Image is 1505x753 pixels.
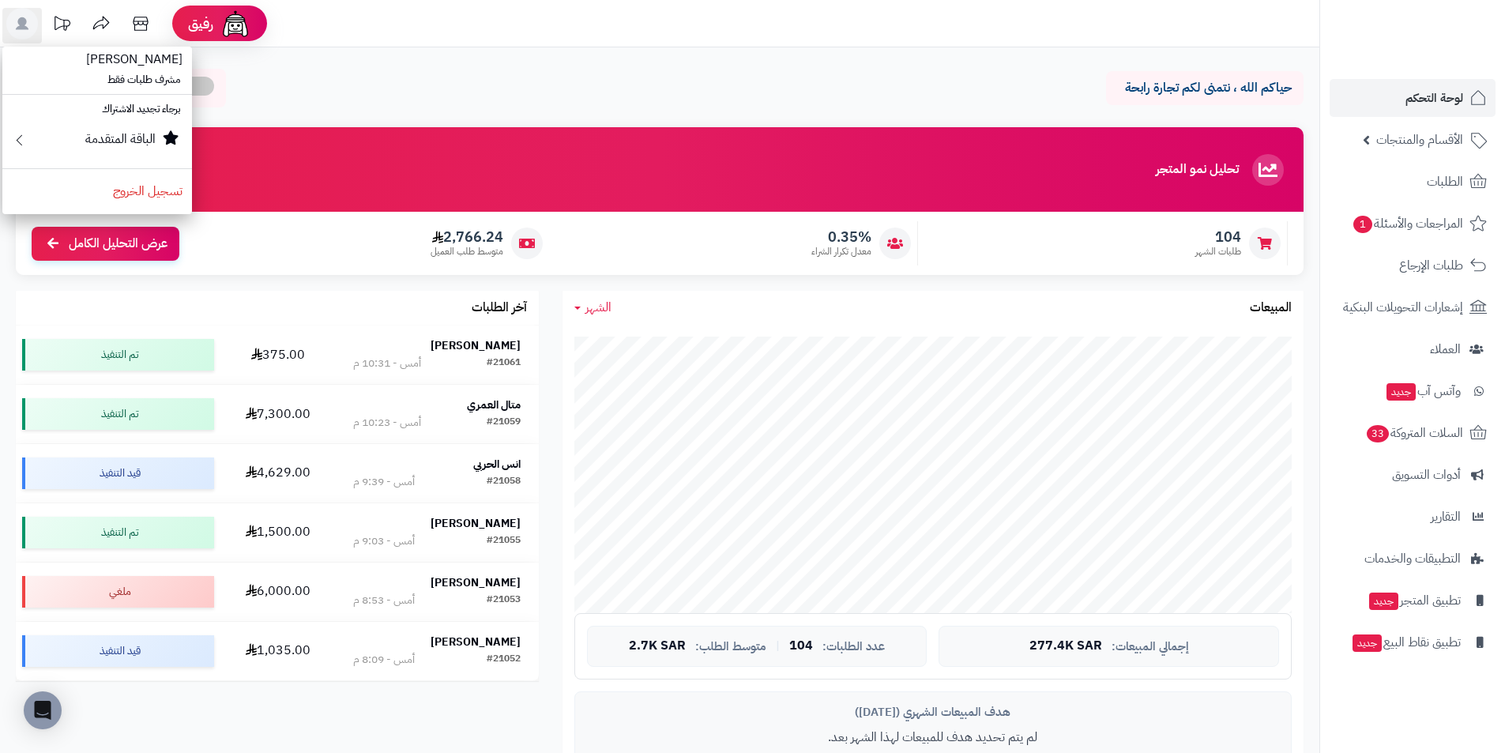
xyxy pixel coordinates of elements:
[472,301,527,315] h3: آخر الطلبات
[1330,247,1496,284] a: طلبات الإرجاع
[2,69,192,92] li: مشرف طلبات فقط
[22,517,214,548] div: تم التنفيذ
[1351,631,1461,653] span: تطبيق نقاط البيع
[1405,87,1463,109] span: لوحة التحكم
[1250,301,1292,315] h3: المبيعات
[822,640,885,653] span: عدد الطلبات:
[188,14,213,33] span: رفيق
[1330,205,1496,243] a: المراجعات والأسئلة1
[220,622,334,680] td: 1,035.00
[1368,589,1461,612] span: تطبيق المتجر
[22,339,214,371] div: تم التنفيذ
[22,398,214,430] div: تم التنفيذ
[1330,414,1496,452] a: السلات المتروكة33
[353,356,421,371] div: أمس - 10:31 م
[22,576,214,608] div: ملغي
[587,704,1279,721] div: هدف المبيعات الشهري ([DATE])
[69,235,167,253] span: عرض التحليل الكامل
[789,639,813,653] span: 104
[695,640,766,653] span: متوسط الطلب:
[353,415,421,431] div: أمس - 10:23 م
[1330,456,1496,494] a: أدوات التسويق
[1195,245,1241,258] span: طلبات الشهر
[487,533,521,549] div: #21055
[2,121,192,165] a: الباقة المتقدمة
[220,326,334,384] td: 375.00
[811,245,871,258] span: معدل تكرار الشراء
[22,457,214,489] div: قيد التنفيذ
[2,98,192,121] li: برجاء تجديد الاشتراك
[1365,422,1463,444] span: السلات المتروكة
[1352,213,1463,235] span: المراجعات والأسئلة
[1353,216,1372,233] span: 1
[24,691,62,729] div: Open Intercom Messenger
[1376,129,1463,151] span: الأقسام والمنتجات
[1029,639,1102,653] span: 277.4K SAR
[487,474,521,490] div: #21058
[811,228,871,246] span: 0.35%
[1392,464,1461,486] span: أدوات التسويق
[85,130,156,149] small: الباقة المتقدمة
[431,634,521,650] strong: [PERSON_NAME]
[220,444,334,503] td: 4,629.00
[1330,540,1496,578] a: التطبيقات والخدمات
[353,652,415,668] div: أمس - 8:09 م
[220,503,334,562] td: 1,500.00
[1431,506,1461,528] span: التقارير
[1330,623,1496,661] a: تطبيق نقاط البيعجديد
[353,474,415,490] div: أمس - 9:39 م
[487,356,521,371] div: #21061
[1367,425,1389,442] span: 33
[467,397,521,413] strong: متال العمري
[1118,79,1292,97] p: حياكم الله ، نتمنى لكم تجارة رابحة
[1156,163,1239,177] h3: تحليل نمو المتجر
[1398,42,1490,75] img: logo-2.png
[1427,171,1463,193] span: الطلبات
[776,640,780,652] span: |
[1330,163,1496,201] a: الطلبات
[1385,380,1461,402] span: وآتس آب
[431,228,503,246] span: 2,766.24
[1195,228,1241,246] span: 104
[431,245,503,258] span: متوسط طلب العميل
[431,515,521,532] strong: [PERSON_NAME]
[32,227,179,261] a: عرض التحليل الكامل
[77,40,192,78] span: [PERSON_NAME]
[431,337,521,354] strong: [PERSON_NAME]
[220,8,251,40] img: ai-face.png
[629,639,686,653] span: 2.7K SAR
[42,8,81,43] a: تحديثات المنصة
[1330,79,1496,117] a: لوحة التحكم
[22,635,214,667] div: قيد التنفيذ
[487,415,521,431] div: #21059
[1330,372,1496,410] a: وآتس آبجديد
[1353,634,1382,652] span: جديد
[1386,383,1416,401] span: جديد
[220,385,334,443] td: 7,300.00
[487,652,521,668] div: #21052
[1430,338,1461,360] span: العملاء
[1364,548,1461,570] span: التطبيقات والخدمات
[487,593,521,608] div: #21053
[220,563,334,621] td: 6,000.00
[1330,498,1496,536] a: التقارير
[574,299,611,317] a: الشهر
[2,172,192,210] a: تسجيل الخروج
[353,593,415,608] div: أمس - 8:53 م
[1112,640,1189,653] span: إجمالي المبيعات:
[1330,582,1496,619] a: تطبيق المتجرجديد
[587,729,1279,747] p: لم يتم تحديد هدف للمبيعات لهذا الشهر بعد.
[1330,288,1496,326] a: إشعارات التحويلات البنكية
[1399,254,1463,277] span: طلبات الإرجاع
[1330,330,1496,368] a: العملاء
[585,298,611,317] span: الشهر
[473,456,521,473] strong: انس الحربي
[431,574,521,591] strong: [PERSON_NAME]
[1369,593,1398,610] span: جديد
[1343,296,1463,318] span: إشعارات التحويلات البنكية
[353,533,415,549] div: أمس - 9:03 م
